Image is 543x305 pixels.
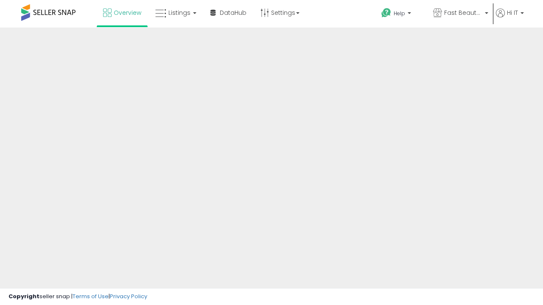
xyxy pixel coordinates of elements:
[496,8,524,28] a: Hi IT
[375,1,425,28] a: Help
[394,10,405,17] span: Help
[220,8,246,17] span: DataHub
[110,292,147,300] a: Privacy Policy
[73,292,109,300] a: Terms of Use
[8,292,39,300] strong: Copyright
[507,8,518,17] span: Hi IT
[114,8,141,17] span: Overview
[8,293,147,301] div: seller snap | |
[381,8,392,18] i: Get Help
[168,8,190,17] span: Listings
[444,8,482,17] span: Fast Beauty ([GEOGRAPHIC_DATA])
